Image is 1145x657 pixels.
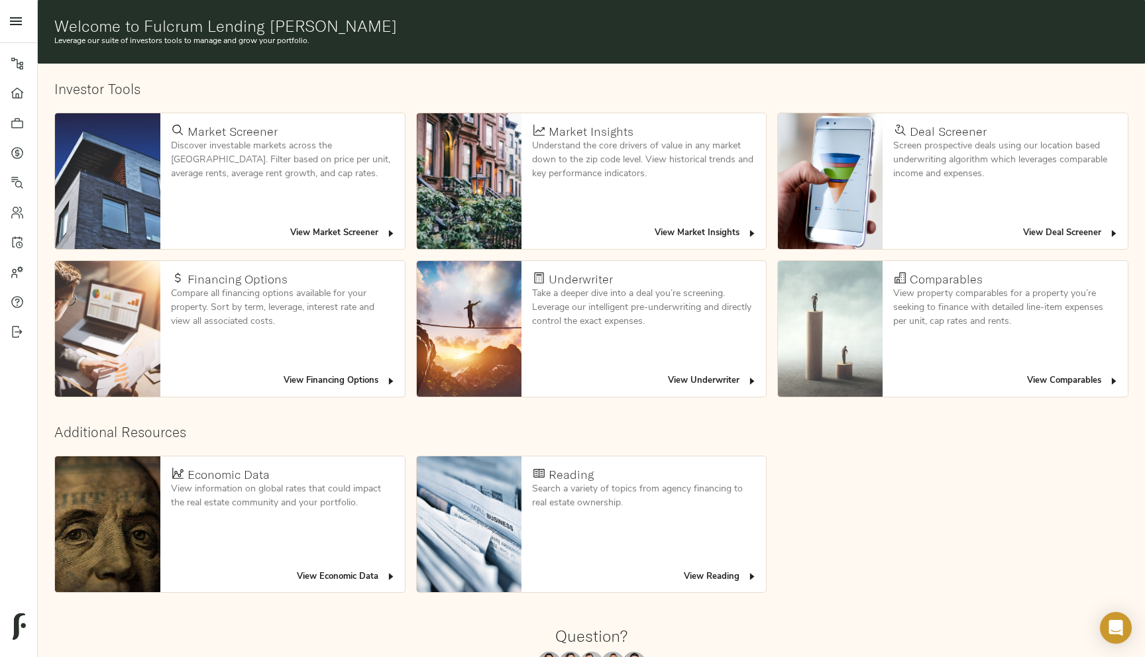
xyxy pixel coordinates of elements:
[55,261,160,397] img: Financing Options
[549,125,633,139] h4: Market Insights
[171,482,394,510] p: View information on global rates that could impact the real estate community and your portfolio.
[297,570,396,585] span: View Economic Data
[681,567,761,587] button: View Reading
[417,113,521,249] img: Market Insights
[778,261,883,397] img: Comparables
[549,468,594,482] h4: Reading
[555,627,627,645] h1: Question?
[54,35,1128,47] p: Leverage our suite of investors tools to manage and grow your portfolio.
[417,456,521,592] img: Reading
[532,287,755,328] p: Take a deeper dive into a deal you’re screening. Leverage our intelligent pre-underwriting and di...
[287,223,400,244] button: View Market Screener
[1100,612,1132,644] div: Open Intercom Messenger
[280,371,400,391] button: View Financing Options
[532,482,755,510] p: Search a variety of topics from agency financing to real estate ownership.
[665,371,761,391] button: View Underwriter
[549,272,613,287] h4: Underwriter
[532,139,755,181] p: Understand the core drivers of value in any market down to the zip code level. View historical tr...
[54,17,1128,35] h1: Welcome to Fulcrum Lending [PERSON_NAME]
[417,261,521,397] img: Underwriter
[171,287,394,328] p: Compare all financing options available for your property. Sort by term, leverage, interest rate ...
[13,613,26,640] img: logo
[651,223,761,244] button: View Market Insights
[55,456,160,592] img: Economic Data
[188,272,288,287] h4: Financing Options
[684,570,757,585] span: View Reading
[284,374,396,389] span: View Financing Options
[188,468,270,482] h4: Economic Data
[188,125,278,139] h4: Market Screener
[1020,223,1122,244] button: View Deal Screener
[668,374,757,389] span: View Underwriter
[290,226,396,241] span: View Market Screener
[893,139,1117,181] p: Screen prospective deals using our location based underwriting algorithm which leverages comparab...
[294,567,400,587] button: View Economic Data
[171,139,394,181] p: Discover investable markets across the [GEOGRAPHIC_DATA]. Filter based on price per unit, average...
[54,424,1128,440] h2: Additional Resources
[1023,226,1119,241] span: View Deal Screener
[778,113,883,249] img: Deal Screener
[893,287,1117,328] p: View property comparables for a property you’re seeking to finance with detailed line-item expens...
[54,81,1128,97] h2: Investor Tools
[910,272,983,287] h4: Comparables
[655,226,757,241] span: View Market Insights
[910,125,987,139] h4: Deal Screener
[1024,371,1122,391] button: View Comparables
[1027,374,1119,389] span: View Comparables
[55,113,160,249] img: Market Screener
